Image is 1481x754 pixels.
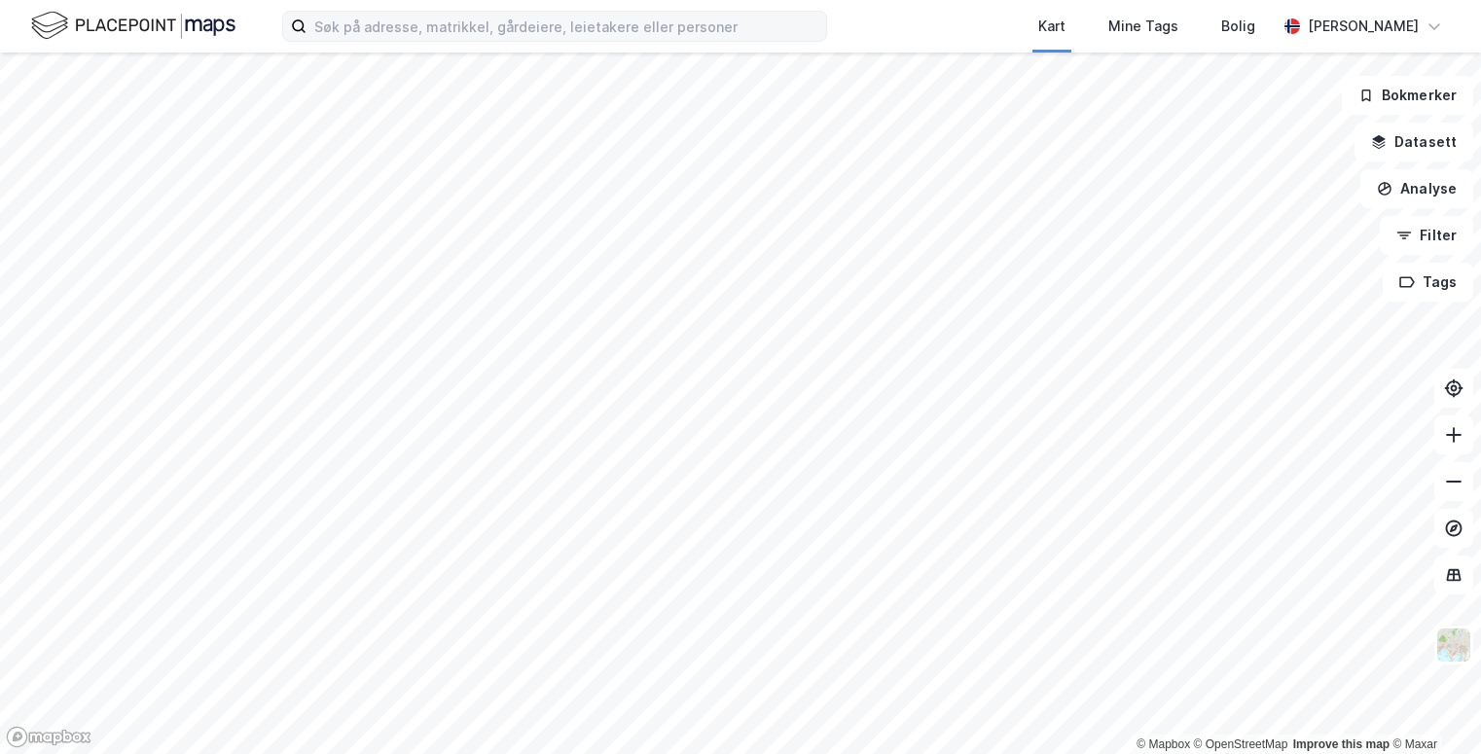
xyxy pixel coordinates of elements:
[1221,15,1255,38] div: Bolig
[1384,661,1481,754] iframe: Chat Widget
[1038,15,1066,38] div: Kart
[1108,15,1178,38] div: Mine Tags
[31,9,235,43] img: logo.f888ab2527a4732fd821a326f86c7f29.svg
[1384,661,1481,754] div: Kontrollprogram for chat
[1308,15,1419,38] div: [PERSON_NAME]
[307,12,826,41] input: Søk på adresse, matrikkel, gårdeiere, leietakere eller personer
